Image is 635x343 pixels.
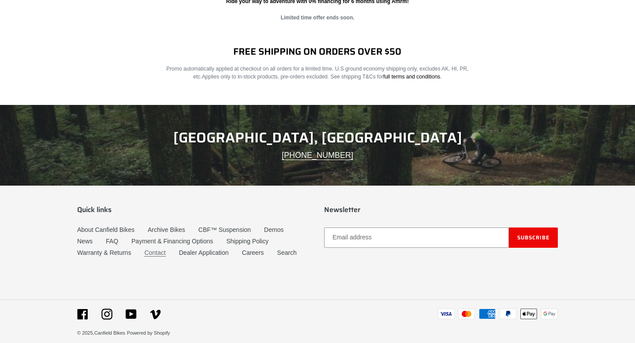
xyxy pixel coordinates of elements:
small: © 2025, [77,330,125,336]
a: Canfield Bikes [94,330,125,336]
a: Shipping Policy [226,238,269,245]
input: Email address [324,227,509,248]
span: Subscribe [517,233,549,242]
p: Newsletter [324,205,558,214]
a: FAQ [106,238,118,245]
a: Careers [242,249,264,256]
a: Payment & Financing Options [131,238,213,245]
p: Promo automatically applied at checkout on all orders for a limited time. U.S ground economy ship... [160,65,476,81]
button: Subscribe [509,227,558,248]
p: Quick links [77,205,311,214]
a: full terms and conditions [383,74,440,80]
a: Archive Bikes [148,226,185,233]
a: Powered by Shopify [127,330,170,336]
a: News [77,238,93,245]
a: Warranty & Returns [77,249,131,256]
a: [PHONE_NUMBER] [282,151,353,160]
a: CBF™ Suspension [198,226,251,233]
strong: Limited time offer ends soon. [280,15,354,21]
a: Contact [144,249,165,257]
a: Demos [264,226,284,233]
a: About Canfield Bikes [77,226,134,233]
a: Dealer Application [179,249,229,256]
h2: FREE SHIPPING ON ORDERS OVER $50 [160,46,476,57]
a: Search [277,249,296,256]
h2: [GEOGRAPHIC_DATA], [GEOGRAPHIC_DATA] [77,129,558,146]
